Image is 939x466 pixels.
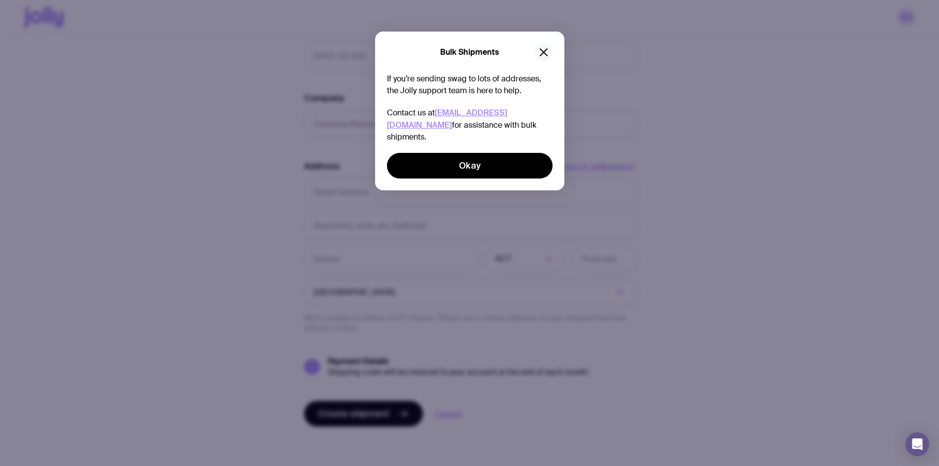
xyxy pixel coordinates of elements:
[387,153,553,179] button: Okay
[905,432,929,456] div: Open Intercom Messenger
[440,47,499,57] h5: Bulk Shipments
[387,108,507,129] a: [EMAIL_ADDRESS][DOMAIN_NAME]
[387,73,553,97] p: If you’re sending swag to lots of addresses, the Jolly support team is here to help.
[387,107,553,143] p: Contact us at for assistance with bulk shipments.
